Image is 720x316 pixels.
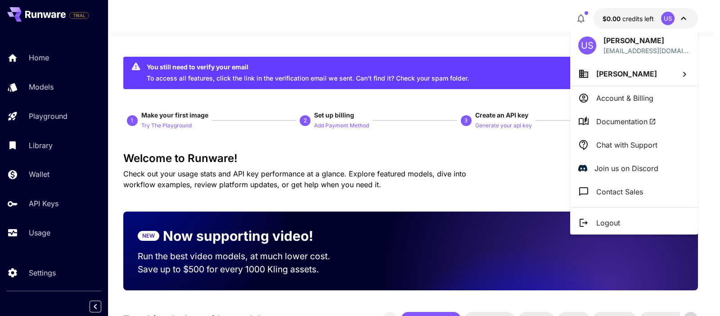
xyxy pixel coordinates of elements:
[603,46,690,55] div: qualdev.upendra@gmail.com
[596,69,657,78] span: [PERSON_NAME]
[596,140,657,150] p: Chat with Support
[570,62,698,86] button: [PERSON_NAME]
[603,35,690,46] p: [PERSON_NAME]
[603,46,690,55] p: [EMAIL_ADDRESS][DOMAIN_NAME]
[596,116,656,127] span: Documentation
[596,186,643,197] p: Contact Sales
[596,93,653,104] p: Account & Billing
[578,36,596,54] div: US
[594,163,658,174] p: Join us on Discord
[596,217,620,228] p: Logout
